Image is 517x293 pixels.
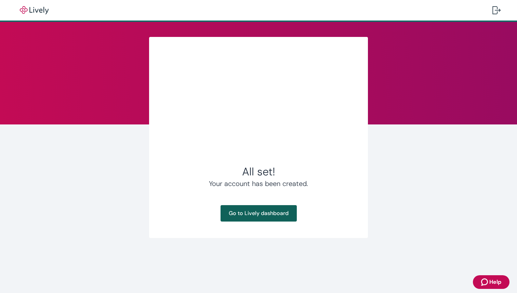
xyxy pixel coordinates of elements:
button: Log out [487,2,506,18]
h4: Your account has been created. [165,178,352,189]
button: Zendesk support iconHelp [473,275,509,289]
svg: Zendesk support icon [481,278,489,286]
img: Lively [15,6,53,14]
a: Go to Lively dashboard [221,205,297,222]
span: Help [489,278,501,286]
h2: All set! [165,165,352,178]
